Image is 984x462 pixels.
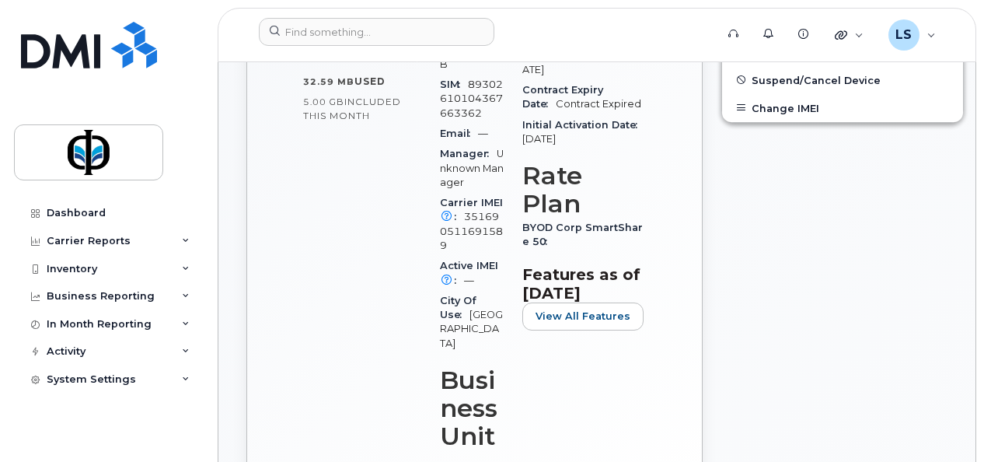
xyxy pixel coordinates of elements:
span: 89302610104367663362 [440,79,503,119]
h3: Rate Plan [522,162,646,218]
span: Contract Expiry Date [522,84,603,110]
span: used [354,75,386,87]
span: 351690511691589 [440,211,503,251]
span: City Of Use [440,295,476,320]
span: Initial Activation Date [522,119,645,131]
span: Suspend/Cancel Device [752,74,881,86]
span: [DATE] [522,133,556,145]
span: Active IMEI [440,260,498,285]
div: Quicklinks [824,19,874,51]
div: Luciann Sacrey [878,19,947,51]
span: 32.59 MB [303,76,354,87]
span: SIM [440,79,468,90]
span: Unknown Manager [440,148,504,188]
span: [GEOGRAPHIC_DATA] [440,309,503,349]
button: Change IMEI [722,94,963,122]
span: BYOD Corp SmartShare 50 [522,222,643,247]
span: included this month [303,96,401,121]
input: Find something... [259,18,494,46]
span: LS [895,26,912,44]
button: View All Features [522,303,644,331]
h3: Business Unit [440,366,504,450]
span: Manager [440,148,497,159]
span: Contract Expired [556,98,641,110]
span: Android Samsung Galaxy A53 5G 128GB [440,2,504,70]
button: Suspend/Cancel Device [722,66,963,94]
span: — [464,275,474,286]
h3: Features as of [DATE] [522,265,646,303]
span: Email [440,128,478,139]
span: Carrier IMEI [440,197,503,222]
span: 5.00 GB [303,96,344,107]
span: [DATE] [522,49,645,75]
span: View All Features [536,309,630,324]
span: — [478,128,488,139]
